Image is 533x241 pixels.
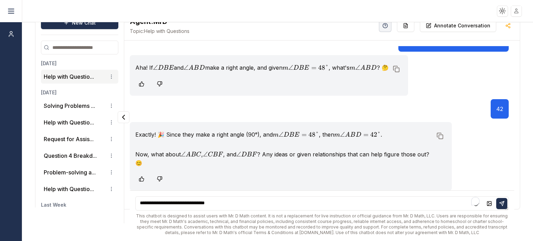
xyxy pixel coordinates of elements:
span: ∠ [279,131,284,138]
button: Question 4 Breakd... [44,152,97,160]
p: Exactly! 🎉 Since they make a right angle (90°), and , then . [135,130,433,139]
span: D [356,132,361,138]
p: Aha! If and make a right angle, and given , what's ? 🤔 [135,63,389,72]
h3: [DATE] [41,89,118,96]
span: BE [289,132,299,138]
button: Conversation options [107,152,116,160]
span: D [241,152,247,158]
span: D [371,65,377,71]
button: Conversation options [107,185,116,193]
div: This chatbot is designed to assist users with Mr. D Math content. It is not a replacement for liv... [135,213,509,235]
span: ∠ [153,64,158,71]
span: A [360,65,365,71]
span: m [334,132,340,138]
span: Help with Questions [130,28,189,35]
span: 42° [370,131,381,138]
span: = [311,64,316,71]
button: Solving Problems ... [44,102,95,110]
span: m [273,132,279,138]
span: 48° [318,64,329,71]
button: Problem-solving a... [44,168,96,177]
button: Conversation options [107,135,116,143]
button: Re-Fill Questions [397,19,414,32]
span: BC [191,152,201,158]
h3: [DATE] [41,60,118,67]
button: Conversation options [107,72,116,81]
button: Help with Questio... [44,185,94,193]
span: ∠ [340,131,345,138]
span: B [350,132,355,138]
button: Help with Questio... [44,118,94,127]
span: A [186,152,191,158]
span: D [293,65,299,71]
span: ∠ [184,64,188,71]
span: ∠ [181,150,186,158]
span: ∠ [355,64,360,71]
span: D [284,132,289,138]
span: ∠ [203,150,208,158]
span: A [345,132,350,138]
span: CBF [208,152,222,158]
span: m [282,65,288,71]
span: ∠ [236,150,241,158]
button: Annotate Conversation [420,19,496,32]
p: Annotate Conversation [434,22,490,29]
button: New Chat [41,17,118,29]
span: BE [163,65,174,71]
button: Conversation options [107,168,116,177]
span: = [363,131,369,138]
button: Help Videos [379,19,391,32]
img: placeholder-user.jpg [511,6,522,16]
textarea: To enrich screen reader interactions, please activate Accessibility in Grammarly extension settings [135,196,509,210]
span: D [158,65,163,71]
button: Conversation options [107,102,116,110]
span: A [188,65,194,71]
span: = [302,131,307,138]
button: Collapse panel [118,111,129,123]
span: BF [247,152,256,158]
h3: Last Week [41,201,118,208]
span: ∠ [288,64,293,71]
p: 42 [496,105,503,113]
span: D [199,65,205,71]
span: m [349,65,355,71]
p: Now, what about , , and ? Any ideas or given relationships that can help figure those out? 😊 [135,150,433,167]
span: B [194,65,199,71]
span: B [365,65,371,71]
button: Conversation options [107,118,116,127]
span: BE [299,65,309,71]
span: 48° [308,131,319,138]
button: Help with Questio... [44,72,94,81]
button: Request for Assis... [44,135,94,143]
